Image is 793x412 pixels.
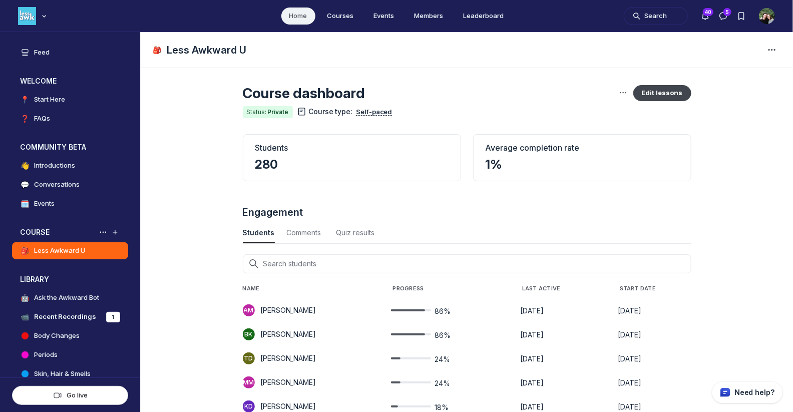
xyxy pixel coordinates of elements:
a: 📹Recent Recordings1 [12,308,128,325]
a: Periods [12,346,128,363]
button: Notifications [696,7,714,25]
span: [DATE] [520,354,544,363]
h4: Start Here [34,95,65,105]
div: Go live [21,390,120,400]
div: Quiz results [336,228,379,238]
div: MM [243,376,255,388]
button: Add space or space group [110,227,120,237]
span: [DATE] [618,354,641,363]
h4: Events [34,199,55,209]
a: 💬Conversations [12,176,128,193]
button: COMMUNITY BETACollapse space [12,139,128,155]
span: 🎒 [153,45,163,55]
span: 🗓️ [20,199,30,209]
span: 📹 [20,312,30,322]
h4: 1% [486,157,679,173]
h2: Course dashboard [243,84,617,102]
span: Engagement [243,206,303,218]
h4: FAQs [34,114,50,124]
img: Less Awkward Hub logo [18,7,36,25]
p: [PERSON_NAME] [261,377,316,387]
button: Search [624,7,688,25]
div: Average completion rate [486,143,679,153]
a: View user profile [243,376,379,388]
span: [DATE] [618,402,641,411]
button: 24% [391,352,508,364]
button: COURSECollapse space [12,224,128,240]
button: Students [243,223,275,243]
h1: Less Awkward U [167,43,246,57]
button: Go live [12,386,128,405]
button: 86% [391,304,508,316]
span: 👋 [20,161,30,171]
a: Home [281,8,315,25]
div: BK [243,328,255,340]
p: [PERSON_NAME] [261,305,316,315]
div: TD [243,352,255,364]
p: Course type : [297,106,394,118]
span: Last Active [522,285,561,292]
button: Self-paced [354,106,394,118]
button: Bookmarks [732,7,750,25]
h4: Body Changes [34,331,80,341]
a: View user profile [243,328,379,340]
span: 24% [435,378,451,388]
a: Body Changes [12,327,128,344]
a: View user profile [243,304,379,316]
button: 86% [391,328,508,340]
h4: 280 [255,157,449,173]
span: 📍 [20,95,30,105]
span: [DATE] [618,306,641,315]
header: Page Header [141,32,793,68]
div: Students [255,143,449,153]
h4: Periods [34,350,58,360]
span: 🎒 [20,246,30,256]
span: 🤖 [20,293,30,303]
div: Students [243,228,275,238]
button: Space settings [763,41,781,59]
span: [DATE] [520,330,544,339]
a: 🗓️Events [12,195,128,212]
h4: Conversations [34,180,80,190]
h3: COURSE [20,227,50,237]
div: 1 [106,312,120,322]
h3: WELCOME [20,76,57,86]
span: 86% [435,330,451,340]
span: Name [243,285,260,292]
button: 24% [391,376,508,388]
span: ❓ [20,114,30,124]
span: [DATE] [618,378,641,387]
button: Edit lessons [633,85,691,101]
a: Leaderboard [456,8,512,25]
h4: Introductions [34,161,75,171]
button: LIBRARYCollapse space [12,271,128,287]
span: 💬 [20,180,30,190]
a: Events [366,8,403,25]
span: 24% [435,354,451,364]
a: Skin, Hair & Smells [12,365,128,382]
button: View space group options [98,227,108,237]
span: Private [268,108,289,116]
svg: Space settings [766,44,778,56]
span: [DATE] [520,306,544,315]
div: AM [243,304,255,316]
p: [PERSON_NAME] [261,329,316,339]
div: Comments [287,228,324,238]
a: 🤖Ask the Awkward Bot [12,289,128,306]
button: Direct messages [714,7,732,25]
a: View user profile [243,352,379,364]
button: User menu options [759,8,775,24]
p: [PERSON_NAME] [261,401,316,411]
button: Comments [287,223,324,243]
a: Feed [12,44,128,61]
h4: Feed [34,48,50,58]
p: Need help? [734,387,774,397]
h3: LIBRARY [20,274,49,284]
span: Status: [247,108,267,116]
button: Quiz results [336,223,379,243]
button: Circle support widget [712,381,783,403]
button: Less Awkward Hub logo [18,6,49,26]
a: Members [407,8,452,25]
a: 🎒Less Awkward U [12,242,128,259]
h3: COMMUNITY BETA [20,142,86,152]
